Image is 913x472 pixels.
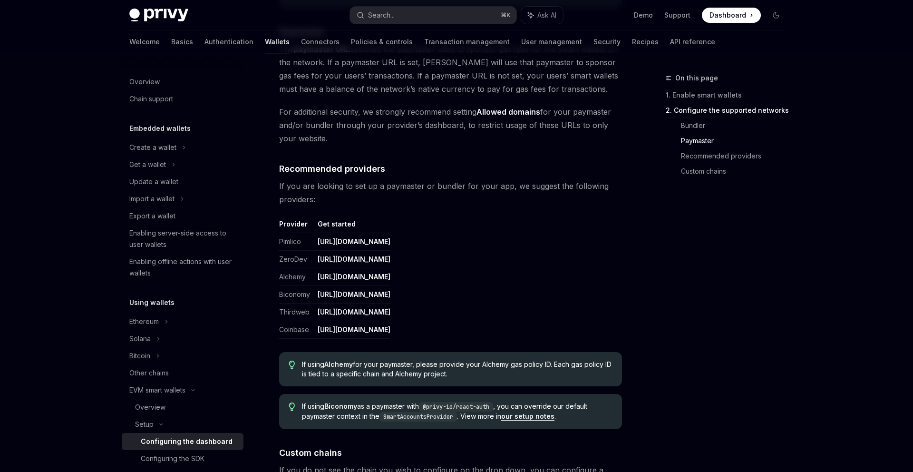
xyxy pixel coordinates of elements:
[129,159,166,170] div: Get a wallet
[279,304,314,321] td: Thirdweb
[681,118,791,133] a: Bundler
[279,286,314,304] td: Biconomy
[666,88,791,103] a: 1. Enable smart wallets
[670,30,715,53] a: API reference
[501,412,554,421] a: our setup notes
[279,251,314,268] td: ZeroDev
[537,10,556,20] span: Ask AI
[664,10,690,20] a: Support
[768,8,784,23] button: Toggle dark mode
[318,255,390,264] a: [URL][DOMAIN_NAME]
[204,30,253,53] a: Authentication
[129,210,175,222] div: Export a wallet
[521,30,582,53] a: User management
[129,142,176,153] div: Create a wallet
[681,164,791,179] a: Custom chains
[632,30,659,53] a: Recipes
[122,450,243,467] a: Configuring the SDK
[302,360,612,379] span: If using for your paymaster, please provide your Alchemy gas policy ID. Each gas policy ID is tie...
[129,193,175,205] div: Import a wallet
[368,10,395,21] div: Search...
[129,350,150,362] div: Bitcoin
[709,10,746,20] span: Dashboard
[279,219,314,233] th: Provider
[129,256,238,279] div: Enabling offline actions with user wallets
[135,402,165,413] div: Overview
[318,273,390,281] a: [URL][DOMAIN_NAME]
[129,123,191,134] h5: Embedded wallets
[634,10,653,20] a: Demo
[122,173,243,190] a: Update a wallet
[476,107,540,117] strong: Allowed domains
[666,103,791,118] a: 2. Configure the supported networks
[314,219,390,233] th: Get started
[324,360,353,368] strong: Alchemy
[129,30,160,53] a: Welcome
[279,42,622,96] span: The specifies the paymaster used to sponsor gas fees for the smart wallets on the network. If a p...
[279,446,342,459] span: Custom chains
[129,367,169,379] div: Other chains
[122,225,243,253] a: Enabling server-side access to user wallets
[318,308,390,316] a: [URL][DOMAIN_NAME]
[122,73,243,90] a: Overview
[129,297,175,308] h5: Using wallets
[122,433,243,450] a: Configuring the dashboard
[265,30,290,53] a: Wallets
[424,30,510,53] a: Transaction management
[501,11,511,19] span: ⌘ K
[675,72,718,84] span: On this page
[129,316,159,327] div: Ethereum
[318,325,390,334] a: [URL][DOMAIN_NAME]
[702,8,761,23] a: Dashboard
[129,76,160,88] div: Overview
[122,90,243,108] a: Chain support
[129,384,185,396] div: EVM smart wallets
[122,207,243,225] a: Export a wallet
[141,436,233,447] div: Configuring the dashboard
[301,30,340,53] a: Connectors
[129,176,178,187] div: Update a wallet
[318,290,390,299] a: [URL][DOMAIN_NAME]
[521,7,563,24] button: Ask AI
[419,402,493,412] code: @privy-io/react-auth
[318,237,390,246] a: [URL][DOMAIN_NAME]
[122,364,243,382] a: Other chains
[379,412,457,422] code: SmartAccountsProvider
[122,399,243,416] a: Overview
[681,133,791,148] a: Paymaster
[171,30,193,53] a: Basics
[324,402,357,410] strong: Biconomy
[141,453,204,464] div: Configuring the SDK
[289,361,295,369] svg: Tip
[302,402,612,422] span: If using as a paymaster with , you can override our default paymaster context in the . View more ...
[129,9,188,22] img: dark logo
[129,333,151,344] div: Solana
[289,403,295,411] svg: Tip
[129,227,238,250] div: Enabling server-side access to user wallets
[351,30,413,53] a: Policies & controls
[279,233,314,251] td: Pimlico
[279,321,314,339] td: Coinbase
[279,268,314,286] td: Alchemy
[129,93,173,105] div: Chain support
[350,7,516,24] button: Search...⌘K
[279,105,622,145] span: For additional security, we strongly recommend setting for your paymaster and/or bundler through ...
[681,148,791,164] a: Recommended providers
[135,419,154,430] div: Setup
[279,179,622,206] span: If you are looking to set up a paymaster or bundler for your app, we suggest the following provid...
[279,162,385,175] span: Recommended providers
[593,30,621,53] a: Security
[122,253,243,282] a: Enabling offline actions with user wallets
